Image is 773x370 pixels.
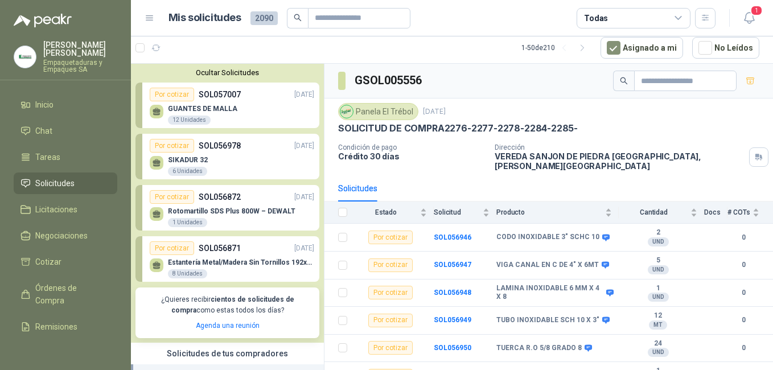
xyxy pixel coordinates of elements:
a: Órdenes de Compra [14,277,117,311]
span: Órdenes de Compra [35,282,106,307]
div: Por cotizar [150,139,194,153]
b: 2 [619,228,697,237]
button: 1 [739,8,759,28]
p: SOL056978 [199,139,241,152]
p: [DATE] [294,141,314,151]
div: UND [648,237,669,246]
p: SIKADUR 32 [168,156,208,164]
p: Dirección [495,143,745,151]
a: SOL056949 [434,316,471,324]
button: No Leídos [692,37,759,59]
div: Por cotizar [368,341,413,355]
h3: GSOL005556 [355,72,423,89]
a: SOL056950 [434,344,471,352]
p: ¿Quieres recibir como estas todos los días? [142,294,313,316]
a: SOL056948 [434,289,471,297]
div: Solicitudes [338,182,377,195]
div: Por cotizar [368,286,413,299]
b: 12 [619,311,697,320]
div: UND [648,293,669,302]
a: Tareas [14,146,117,168]
span: Cotizar [35,256,61,268]
span: 2090 [250,11,278,25]
div: 12 Unidades [168,116,211,125]
a: Remisiones [14,316,117,338]
div: UND [648,348,669,357]
span: Cantidad [619,208,688,216]
p: Condición de pago [338,143,486,151]
a: Por cotizarSOL056871[DATE] Estantería Metal/Madera Sin Tornillos 192x100x50 cm 5 Niveles Gris8 Un... [135,236,319,282]
span: Licitaciones [35,203,77,216]
span: # COTs [727,208,750,216]
span: Negociaciones [35,229,88,242]
b: TUBO INOXIDABLE SCH 10 X 3" [496,316,599,325]
h1: Mis solicitudes [168,10,241,26]
p: VEREDA SANJON DE PIEDRA [GEOGRAPHIC_DATA] , [PERSON_NAME][GEOGRAPHIC_DATA] [495,151,745,171]
p: [DATE] [423,106,446,117]
a: SOL056946 [434,233,471,241]
th: # COTs [727,202,773,224]
div: 8 Unidades [168,269,207,278]
div: Panela El Trébol [338,103,418,120]
button: Ocultar Solicitudes [135,68,319,77]
a: Chat [14,120,117,142]
th: Cantidad [619,202,704,224]
div: 1 Unidades [168,218,207,227]
span: Inicio [35,98,54,111]
p: [DATE] [294,192,314,203]
b: 0 [727,315,759,326]
div: Ocultar SolicitudesPor cotizarSOL057007[DATE] GUANTES DE MALLA12 UnidadesPor cotizarSOL056978[DAT... [131,64,324,343]
a: Solicitudes [14,172,117,194]
b: CODO INOXIDABLE 3" SCHC 10 [496,233,599,242]
p: [DATE] [294,243,314,254]
b: 0 [727,287,759,298]
b: VIGA CANAL EN C DE 4" X 6MT [496,261,599,270]
a: SOL056947 [434,261,471,269]
div: Por cotizar [150,190,194,204]
div: Por cotizar [368,231,413,244]
b: cientos de solicitudes de compra [171,295,294,314]
div: UND [648,265,669,274]
div: 1 - 50 de 210 [521,39,591,57]
p: [PERSON_NAME] [PERSON_NAME] [43,41,117,57]
p: SOL057007 [199,88,241,101]
b: 0 [727,232,759,243]
span: Chat [35,125,52,137]
div: Solicitudes de tus compradores [131,343,324,364]
span: Solicitud [434,208,480,216]
p: [DATE] [294,89,314,100]
a: Por cotizarSOL056872[DATE] Rotomartillo SDS Plus 800W – DEWALT1 Unidades [135,185,319,231]
button: Asignado a mi [601,37,683,59]
b: 0 [727,260,759,270]
b: 5 [619,256,697,265]
b: LAMINA INOXIDABLE 6 MM X 4 X 8 [496,284,603,302]
span: Estado [354,208,418,216]
a: Por cotizarSOL057007[DATE] GUANTES DE MALLA12 Unidades [135,83,319,128]
div: MT [649,320,667,330]
span: Solicitudes [35,177,75,190]
div: Por cotizar [150,241,194,255]
a: Licitaciones [14,199,117,220]
img: Company Logo [340,105,353,118]
span: Remisiones [35,320,77,333]
b: 24 [619,339,697,348]
div: Por cotizar [368,314,413,327]
a: Agenda una reunión [196,322,260,330]
div: 6 Unidades [168,167,207,176]
a: Configuración [14,342,117,364]
th: Docs [704,202,727,224]
a: Cotizar [14,251,117,273]
p: SOLICITUD DE COMPRA2276-2277-2278-2284-2285- [338,122,578,134]
span: 1 [750,5,763,16]
p: Estantería Metal/Madera Sin Tornillos 192x100x50 cm 5 Niveles Gris [168,258,314,266]
a: Inicio [14,94,117,116]
th: Solicitud [434,202,496,224]
p: GUANTES DE MALLA [168,105,237,113]
a: Negociaciones [14,225,117,246]
p: SOL056872 [199,191,241,203]
p: Empaquetaduras y Empaques SA [43,59,117,73]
